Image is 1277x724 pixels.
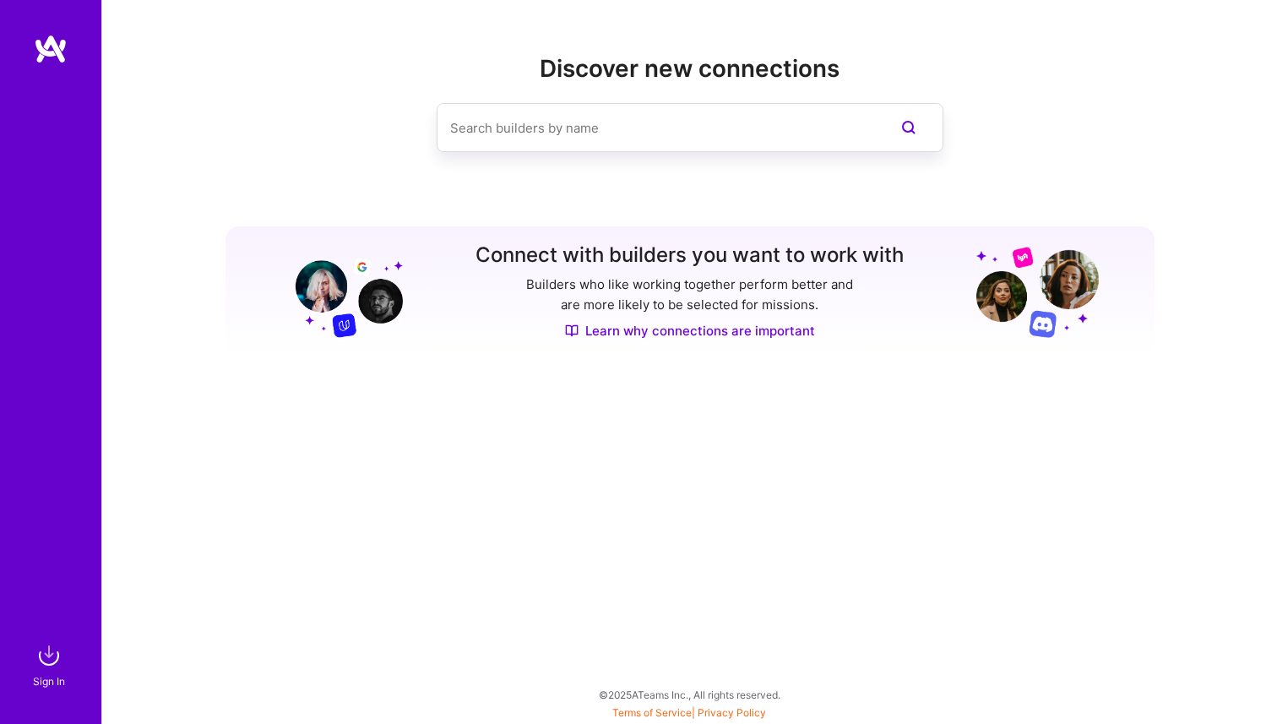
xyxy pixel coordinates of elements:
div: Sign In [33,672,65,690]
p: Builders who like working together perform better and are more likely to be selected for missions. [523,275,856,315]
input: Search builders by name [450,106,862,150]
img: Grow your network [976,246,1099,338]
h3: Connect with builders you want to work with [475,243,904,268]
img: logo [34,34,68,64]
img: Grow your network [280,245,403,338]
img: sign in [32,639,66,672]
h2: Discover new connections [226,55,1155,83]
a: Terms of Service [612,706,692,719]
a: Learn why connections are important [565,322,815,340]
span: | [612,706,766,719]
img: Discover [565,324,579,338]
a: sign inSign In [35,639,66,690]
a: Privacy Policy [698,706,766,719]
div: © 2025 ATeams Inc., All rights reserved. [101,673,1277,716]
i: icon SearchPurple [899,117,919,138]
